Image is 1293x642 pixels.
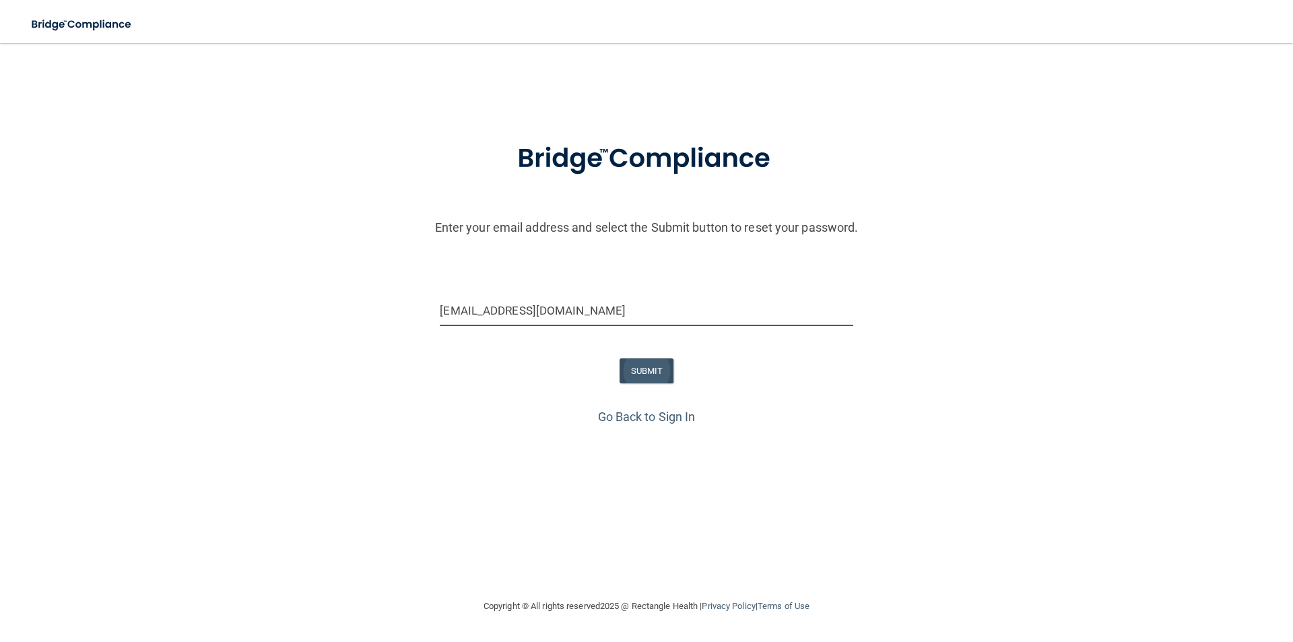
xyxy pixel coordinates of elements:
[758,601,809,611] a: Terms of Use
[490,124,803,194] img: bridge_compliance_login_screen.278c3ca4.svg
[401,585,892,628] div: Copyright © All rights reserved 2025 @ Rectangle Health | |
[598,410,696,424] a: Go Back to Sign In
[702,601,755,611] a: Privacy Policy
[440,296,853,326] input: Email
[620,358,674,383] button: SUBMIT
[20,11,144,38] img: bridge_compliance_login_screen.278c3ca4.svg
